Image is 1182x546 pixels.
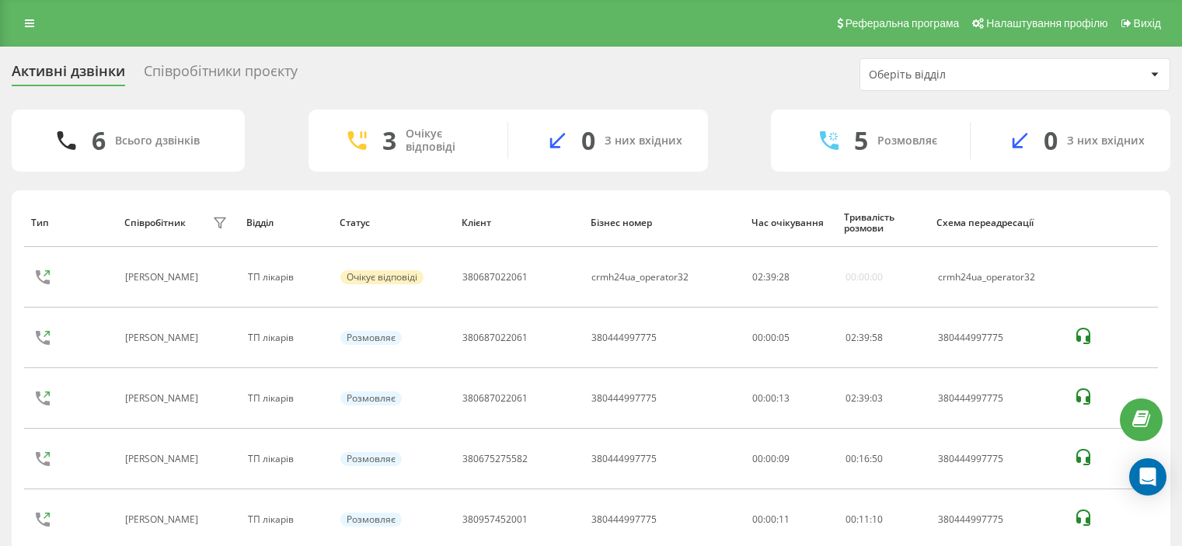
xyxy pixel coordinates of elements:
div: 0 [581,126,595,155]
span: 02 [752,270,763,283]
div: : : [846,514,883,525]
div: Оберіть відділ [869,68,1055,82]
div: ТП лікарів [248,332,323,343]
div: 00:00:05 [752,332,828,343]
div: 380444997775 [938,454,1057,464]
div: Бізнес номер [591,217,737,228]
div: 380444997775 [591,332,657,343]
div: 380444997775 [938,332,1057,343]
div: 00:00:11 [752,514,828,525]
div: Співробітник [124,217,186,228]
div: 6 [92,126,106,155]
div: crmh24ua_operator32 [938,272,1057,283]
div: : : [846,454,883,464]
div: : : [846,393,883,404]
div: Очікує відповіді [340,270,424,284]
span: 58 [872,331,883,344]
div: Тип [31,217,109,228]
div: ТП лікарів [248,393,323,404]
span: 39 [765,270,776,283]
div: 00:00:13 [752,393,828,404]
span: 39 [859,391,870,405]
div: [PERSON_NAME] [125,393,202,404]
span: Налаштування профілю [986,17,1107,30]
div: crmh24ua_operator32 [591,272,689,283]
div: Розмовляє [340,513,402,527]
div: Схема переадресації [936,217,1058,228]
span: 03 [872,391,883,405]
div: 380687022061 [462,393,528,404]
div: Open Intercom Messenger [1129,458,1166,496]
span: 39 [859,331,870,344]
div: ТП лікарів [248,272,323,283]
div: : : [752,272,790,283]
div: [PERSON_NAME] [125,272,202,283]
div: 380444997775 [938,393,1057,404]
div: [PERSON_NAME] [125,332,202,343]
div: Відділ [246,217,324,228]
div: 380444997775 [591,393,657,404]
div: Очікує відповіді [406,127,484,154]
div: Клієнт [462,217,576,228]
div: 380444997775 [591,514,657,525]
div: Розмовляє [340,452,402,466]
div: З них вхідних [1067,134,1145,148]
div: Розмовляє [340,391,402,405]
div: З них вхідних [605,134,682,148]
div: Активні дзвінки [12,63,125,87]
div: Тривалість розмови [844,212,922,235]
div: 0 [1044,126,1058,155]
div: 380687022061 [462,272,528,283]
div: 00:00:00 [846,272,883,283]
div: Розмовляє [340,331,402,345]
div: Статус [340,217,447,228]
div: 380957452001 [462,514,528,525]
div: Розмовляє [877,134,937,148]
div: Співробітники проєкту [144,63,298,87]
span: 00 [846,452,856,465]
span: 10 [872,513,883,526]
div: ТП лікарів [248,454,323,464]
div: Всього дзвінків [115,134,200,148]
div: : : [846,332,883,343]
div: [PERSON_NAME] [125,454,202,464]
div: [PERSON_NAME] [125,514,202,525]
div: 380444997775 [591,454,657,464]
span: Реферальна програма [846,17,960,30]
span: Вихід [1134,17,1161,30]
div: 380675275582 [462,454,528,464]
div: 00:00:09 [752,454,828,464]
span: 11 [859,513,870,526]
div: 5 [854,126,868,155]
span: 00 [846,513,856,526]
div: ТП лікарів [248,514,323,525]
div: 380687022061 [462,332,528,343]
span: 16 [859,452,870,465]
span: 02 [846,331,856,344]
div: 380444997775 [938,514,1057,525]
span: 02 [846,391,856,405]
div: 3 [382,126,396,155]
span: 28 [779,270,790,283]
div: Час очікування [751,217,829,228]
span: 50 [872,452,883,465]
